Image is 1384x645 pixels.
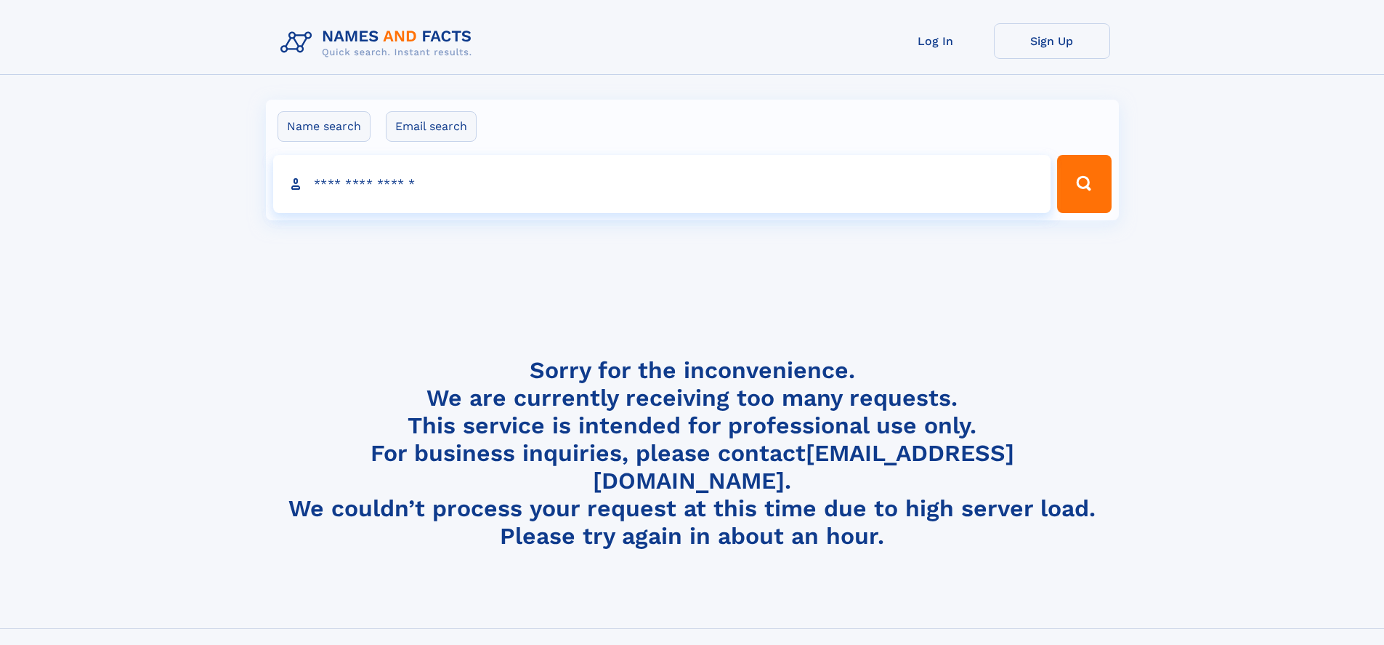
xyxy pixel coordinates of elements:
[386,111,477,142] label: Email search
[278,111,371,142] label: Name search
[878,23,994,59] a: Log In
[275,356,1110,550] h4: Sorry for the inconvenience. We are currently receiving too many requests. This service is intend...
[273,155,1051,213] input: search input
[1057,155,1111,213] button: Search Button
[275,23,484,63] img: Logo Names and Facts
[593,439,1014,494] a: [EMAIL_ADDRESS][DOMAIN_NAME]
[994,23,1110,59] a: Sign Up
